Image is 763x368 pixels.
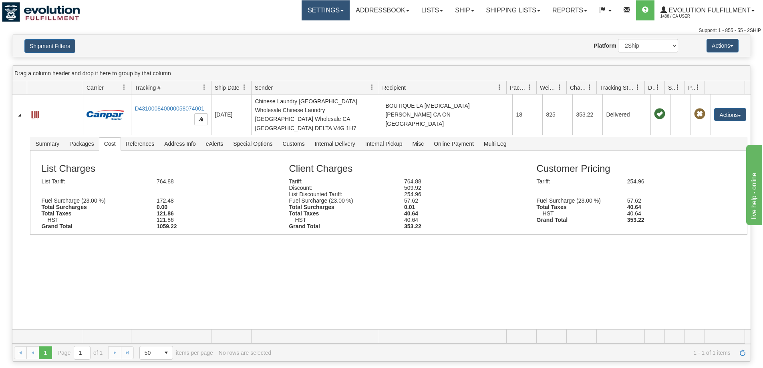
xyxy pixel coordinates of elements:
button: Actions [707,39,739,52]
span: 1 - 1 of 1 items [277,350,731,356]
a: Weight filter column settings [553,80,566,94]
span: Charge [570,84,587,92]
h3: Customer Pricing [537,163,725,174]
div: 353.22 [621,217,712,223]
span: Carrier [87,84,104,92]
div: Grand Total [35,223,151,229]
td: 18 [512,95,542,135]
label: Platform [594,42,616,50]
div: Fuel Surcharge (23.00 %) [531,197,621,204]
span: Address Info [159,137,201,150]
a: Delivery Status filter column settings [651,80,664,94]
h3: List Charges [41,163,289,174]
div: No rows are selected [219,350,272,356]
a: Evolution Fulfillment 1488 / CA User [654,0,761,20]
span: Weight [540,84,557,92]
div: 764.88 [398,178,513,185]
a: Label [31,108,39,121]
span: Tracking # [135,84,161,92]
a: Recipient filter column settings [493,80,506,94]
span: Page sizes drop down [139,346,173,360]
img: 14 - Canpar [87,110,124,120]
div: 254.96 [398,191,513,197]
span: Shipment Issues [668,84,675,92]
div: 172.48 [151,197,266,204]
span: 1488 / CA User [660,12,721,20]
span: Misc [407,137,429,150]
a: Tracking # filter column settings [197,80,211,94]
div: 1059.22 [151,223,266,229]
button: Copy to clipboard [194,113,208,125]
div: 40.64 [621,204,712,210]
div: Total Surcharges [283,204,398,210]
span: Ship Date [215,84,239,92]
div: Discount: [283,185,398,191]
div: Tariff: [283,178,398,185]
div: HST [289,217,404,223]
div: 57.62 [621,197,712,204]
span: Online Payment [429,137,479,150]
span: Multi Leg [479,137,511,150]
span: Customs [278,137,309,150]
div: HST [537,210,627,217]
a: Shipment Issues filter column settings [671,80,684,94]
span: Internal Pickup [360,137,407,150]
input: Page 1 [74,346,90,359]
div: grid grouping header [12,66,751,81]
td: Delivered [602,95,650,135]
span: Delivery Status [648,84,655,92]
span: eAlerts [201,137,228,150]
td: 825 [542,95,572,135]
a: Tracking Status filter column settings [631,80,644,94]
div: 121.86 [151,210,266,217]
div: Total Taxes [283,210,398,217]
div: 57.62 [398,197,513,204]
a: Ship Date filter column settings [238,80,251,94]
span: select [160,346,173,359]
a: Settings [302,0,350,20]
span: Pickup Status [688,84,695,92]
span: Packages [64,137,99,150]
span: Packages [510,84,527,92]
div: List Discounted Tariff: [283,191,398,197]
td: Chinese Laundry [GEOGRAPHIC_DATA] Wholesale Chinese Laundry [GEOGRAPHIC_DATA] Wholesale CA [GEOGR... [251,95,382,135]
a: Refresh [736,346,749,359]
div: List Tariff: [35,178,151,185]
span: items per page [139,346,213,360]
div: Grand Total [283,223,398,229]
span: Sender [255,84,273,92]
div: HST [41,217,157,223]
span: Cost [99,137,121,150]
button: Shipment Filters [24,39,75,53]
div: 0.01 [398,204,513,210]
div: 40.64 [398,217,513,223]
div: Grand Total [531,217,621,223]
div: live help - online [6,5,74,14]
span: Recipient [383,84,406,92]
a: D431000840000058074001 [135,105,204,112]
div: 40.64 [621,210,712,217]
a: Lists [415,0,449,20]
a: Shipping lists [480,0,546,20]
a: Carrier filter column settings [117,80,131,94]
span: Special Options [228,137,277,150]
div: 353.22 [398,223,513,229]
div: 121.86 [151,217,266,223]
span: Internal Delivery [310,137,360,150]
a: Sender filter column settings [365,80,379,94]
span: Page 1 [39,346,52,359]
div: 509.92 [398,185,513,191]
img: logo1488.jpg [2,2,80,22]
div: Total Taxes [35,210,151,217]
td: BOUTIQUE LA [MEDICAL_DATA] [PERSON_NAME] CA ON [GEOGRAPHIC_DATA] [382,95,512,135]
a: Reports [546,0,593,20]
td: 353.22 [572,95,602,135]
span: Summary [30,137,64,150]
td: [DATE] [211,95,251,135]
div: 0.00 [151,204,266,210]
div: Total Taxes [531,204,621,210]
div: Tariff: [531,178,621,185]
span: Evolution Fulfillment [667,7,751,14]
div: 254.96 [621,178,712,185]
a: Collapse [16,111,24,119]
